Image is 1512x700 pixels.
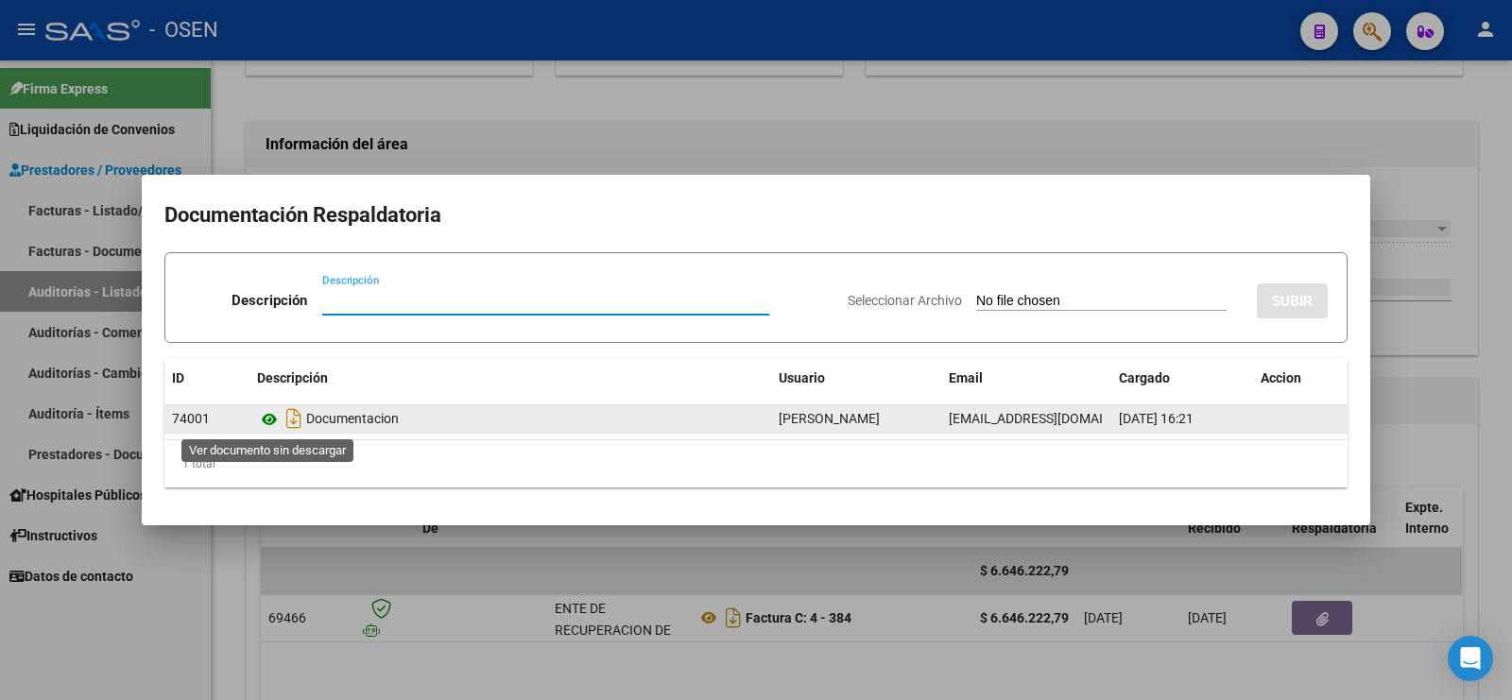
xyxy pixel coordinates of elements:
span: Accion [1261,370,1301,385]
div: Documentacion [257,403,764,434]
div: 1 total [164,440,1348,487]
span: Email [949,370,983,385]
span: Descripción [257,370,328,385]
datatable-header-cell: Usuario [771,358,941,399]
p: Descripción [232,290,307,312]
span: SUBIR [1272,293,1313,310]
i: Descargar documento [282,403,306,434]
h2: Documentación Respaldatoria [164,197,1348,233]
span: [DATE] 16:21 [1119,411,1194,426]
span: Seleccionar Archivo [848,293,962,308]
span: 74001 [172,411,210,426]
datatable-header-cell: Descripción [249,358,771,399]
span: [EMAIL_ADDRESS][DOMAIN_NAME] [949,411,1159,426]
button: SUBIR [1257,283,1328,318]
datatable-header-cell: Cargado [1111,358,1253,399]
div: Open Intercom Messenger [1448,636,1493,681]
span: ID [172,370,184,385]
datatable-header-cell: ID [164,358,249,399]
datatable-header-cell: Email [941,358,1111,399]
span: Usuario [779,370,825,385]
span: [PERSON_NAME] [779,411,880,426]
datatable-header-cell: Accion [1253,358,1348,399]
span: Cargado [1119,370,1170,385]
